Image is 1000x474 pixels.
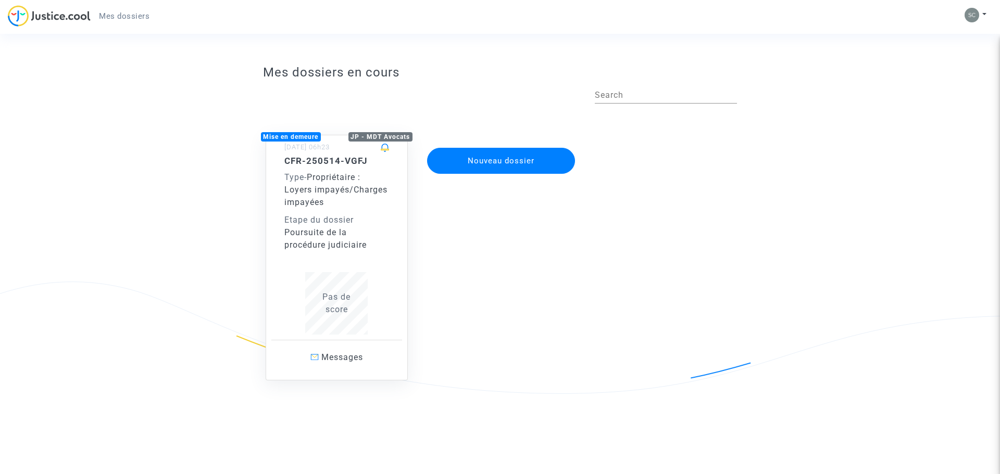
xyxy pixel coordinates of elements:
img: 6408ee62034157a2c8b887bdaede28aa [965,8,979,22]
div: Etape du dossier [284,214,390,226]
small: [DATE] 06h23 [284,143,330,151]
div: JP - MDT Avocats [348,132,413,142]
span: Mes dossiers [99,11,149,21]
a: Mise en demeureJP - MDT Avocats[DATE] 06h23CFR-250514-VGFJType-Propriétaire : Loyers impayés/Char... [255,114,419,380]
span: - [284,172,307,182]
div: Mise en demeure [261,132,321,142]
span: Pas de score [322,292,351,314]
span: Type [284,172,304,182]
span: Messages [321,352,363,362]
span: Propriétaire : Loyers impayés/Charges impayées [284,172,387,207]
h3: Mes dossiers en cours [263,65,737,80]
h5: CFR-250514-VGFJ [284,156,390,166]
div: Poursuite de la procédure judiciaire [284,226,390,251]
img: jc-logo.svg [8,5,91,27]
button: Nouveau dossier [427,148,575,174]
a: Mes dossiers [91,8,158,24]
a: Nouveau dossier [426,141,576,151]
a: Messages [271,340,403,375]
